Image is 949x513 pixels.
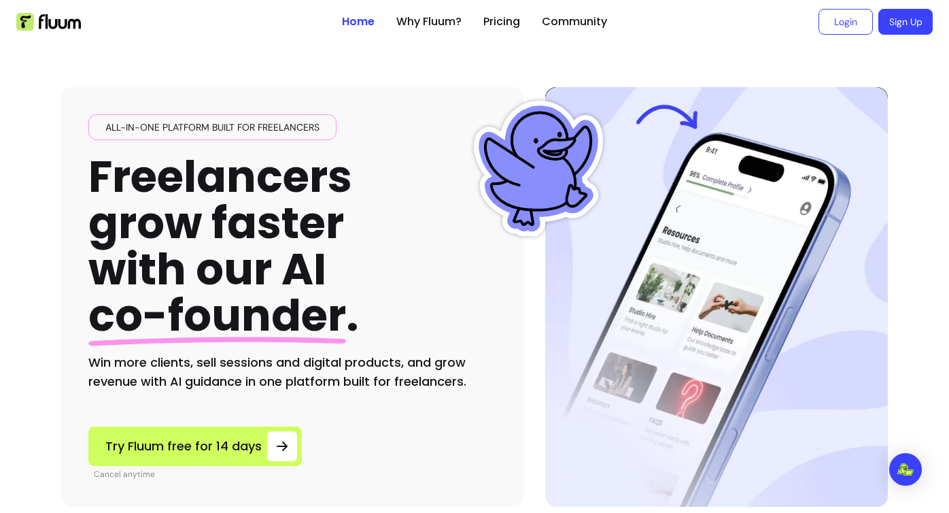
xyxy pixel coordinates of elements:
span: Try Fluum free for 14 days [105,437,262,456]
div: Open Intercom Messenger [889,453,922,486]
a: Why Fluum? [396,14,462,30]
img: Hero [545,87,888,507]
a: Pricing [483,14,520,30]
h2: Win more clients, sell sessions and digital products, and grow revenue with AI guidance in one pl... [88,353,496,391]
p: Cancel anytime [94,469,302,480]
h1: Freelancers grow faster with our AI . [88,154,359,340]
img: Fluum Logo [16,13,81,31]
img: Fluum Duck sticker [470,101,606,237]
a: Try Fluum free for 14 days [88,427,302,466]
a: Community [542,14,607,30]
span: co-founder [88,285,346,346]
a: Sign Up [878,9,933,35]
a: Login [818,9,873,35]
a: Home [342,14,375,30]
span: All-in-one platform built for freelancers [100,120,325,134]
